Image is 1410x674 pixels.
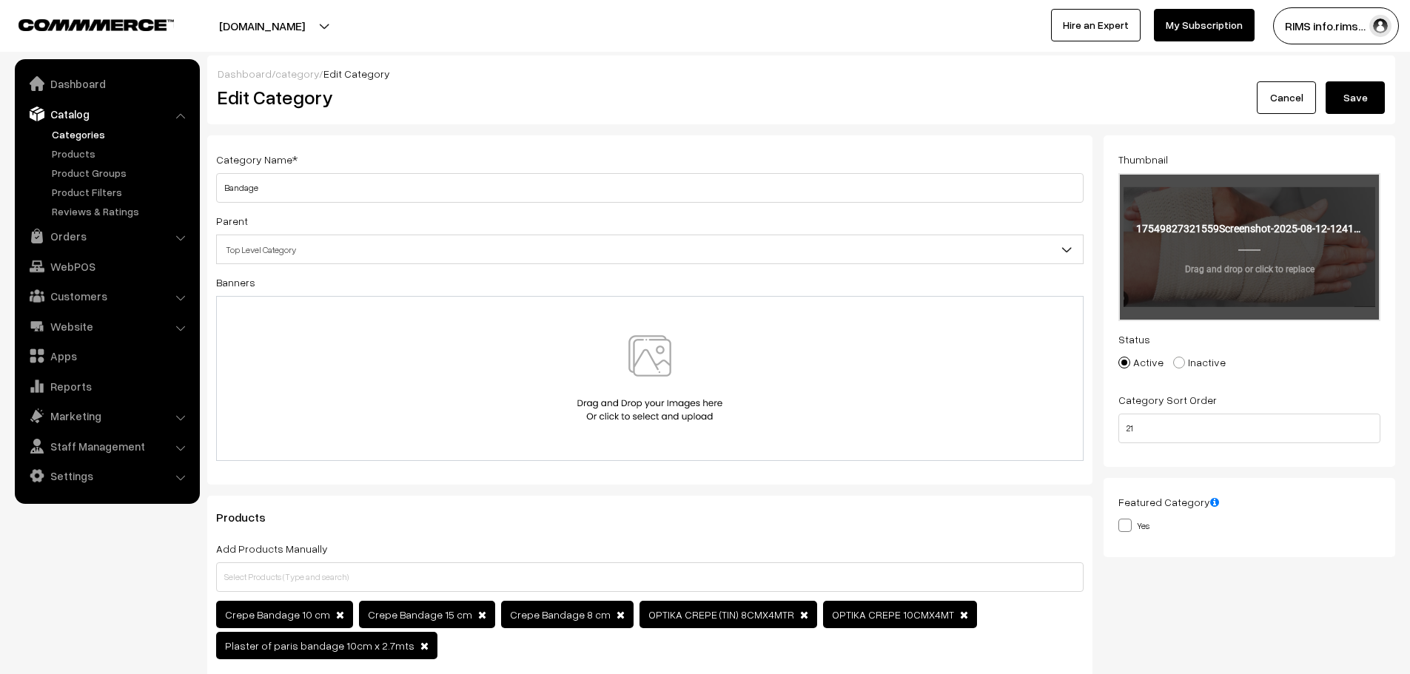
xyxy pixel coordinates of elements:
label: Active [1118,354,1164,370]
button: Save [1326,81,1385,114]
a: category [275,67,319,80]
button: [DOMAIN_NAME] [167,7,357,44]
label: Parent [216,213,248,229]
h2: Edit Category [218,86,1087,109]
button: RIMS info.rims… [1273,7,1399,44]
a: Products [48,146,195,161]
a: My Subscription [1154,9,1255,41]
a: Settings [19,462,195,489]
a: Product Filters [48,184,195,200]
a: Hire an Expert [1051,9,1141,41]
a: Product Groups [48,165,195,181]
span: Crepe Bandage 10 cm [225,608,330,621]
a: Categories [48,127,195,142]
img: user [1369,15,1391,37]
span: Top Level Category [216,235,1084,264]
span: Crepe Bandage 15 cm [368,608,472,621]
label: Yes [1118,517,1149,533]
a: Website [19,313,195,340]
span: Edit Category [323,67,390,80]
a: Dashboard [218,67,272,80]
span: Crepe Bandage 8 cm [510,608,611,621]
span: Plaster of paris bandage 10cm x 2.7mts [225,639,414,652]
a: Customers [19,283,195,309]
input: Category Name [216,173,1084,203]
a: Orders [19,223,195,249]
a: Marketing [19,402,195,429]
img: COMMMERCE [19,19,174,30]
span: OPTIKA CREPE (TIN) 8CMX4MTR [648,608,794,621]
span: OPTIKA CREPE 10CMX4MT [832,608,954,621]
span: Products [216,510,283,525]
a: Reviews & Ratings [48,203,195,219]
a: COMMMERCE [19,15,148,33]
label: Category Name [216,152,298,167]
a: Apps [19,343,195,369]
label: Inactive [1173,354,1226,370]
label: Featured Category [1118,494,1219,510]
a: Cancel [1257,81,1316,114]
a: Staff Management [19,433,195,459]
a: Dashboard [19,70,195,97]
label: Status [1118,331,1150,347]
label: Category Sort Order [1118,392,1217,408]
label: Thumbnail [1118,152,1168,167]
a: Reports [19,373,195,400]
label: Banners [216,274,255,290]
a: WebPOS [19,253,195,280]
div: / / [218,66,1385,81]
label: Add Products Manually [216,541,328,556]
span: Top Level Category [217,237,1083,263]
input: Enter Number [1118,414,1380,443]
a: Catalog [19,101,195,127]
input: Select Products (Type and search) [216,562,1084,592]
